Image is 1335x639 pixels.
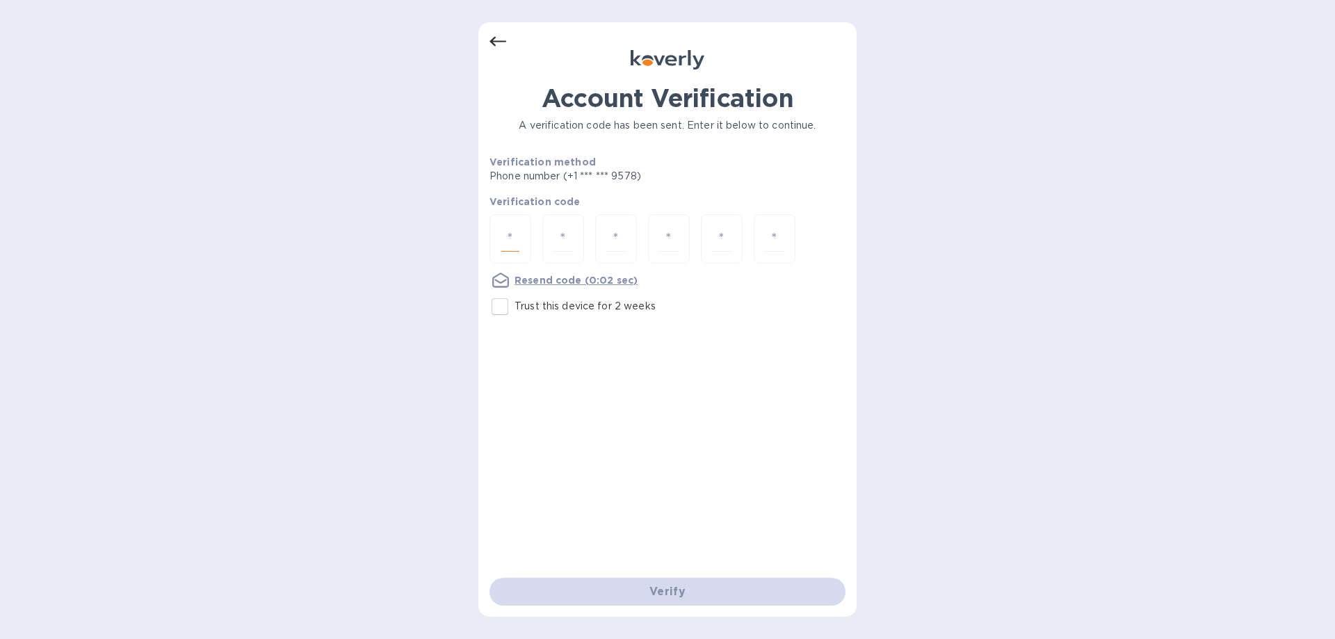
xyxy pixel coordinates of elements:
[489,195,845,209] p: Verification code
[489,118,845,133] p: A verification code has been sent. Enter it below to continue.
[515,275,638,286] u: Resend code (0:02 sec)
[515,299,656,314] p: Trust this device for 2 weeks
[489,83,845,113] h1: Account Verification
[489,156,596,168] b: Verification method
[489,169,747,184] p: Phone number (+1 *** *** 9578)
